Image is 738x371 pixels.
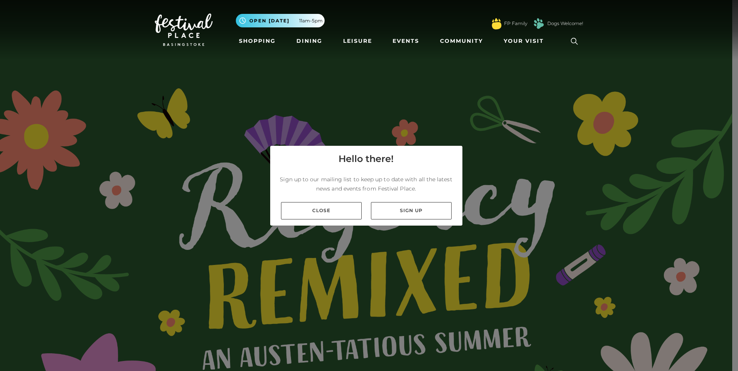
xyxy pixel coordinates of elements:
[389,34,422,48] a: Events
[293,34,325,48] a: Dining
[236,34,279,48] a: Shopping
[504,20,527,27] a: FP Family
[299,17,323,24] span: 11am-5pm
[340,34,375,48] a: Leisure
[371,202,452,219] a: Sign up
[501,34,551,48] a: Your Visit
[437,34,486,48] a: Community
[281,202,362,219] a: Close
[504,37,544,45] span: Your Visit
[547,20,583,27] a: Dogs Welcome!
[236,14,325,27] button: Open [DATE] 11am-5pm
[249,17,289,24] span: Open [DATE]
[276,175,456,193] p: Sign up to our mailing list to keep up to date with all the latest news and events from Festival ...
[155,13,213,46] img: Festival Place Logo
[339,152,394,166] h4: Hello there!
